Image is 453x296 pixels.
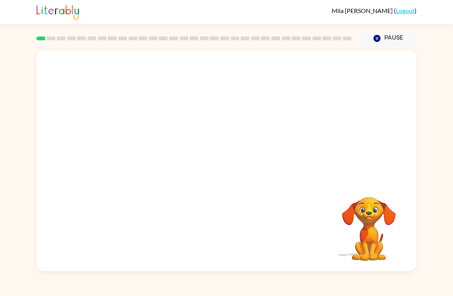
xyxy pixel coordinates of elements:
video: Your browser must support playing .mp4 files to use Literably. Please try using another browser. [331,185,407,262]
a: Logout [396,7,415,14]
img: Literably [36,3,79,20]
button: Pause [361,30,417,47]
span: Mila [PERSON_NAME] [332,7,394,14]
div: ( ) [332,7,417,14]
